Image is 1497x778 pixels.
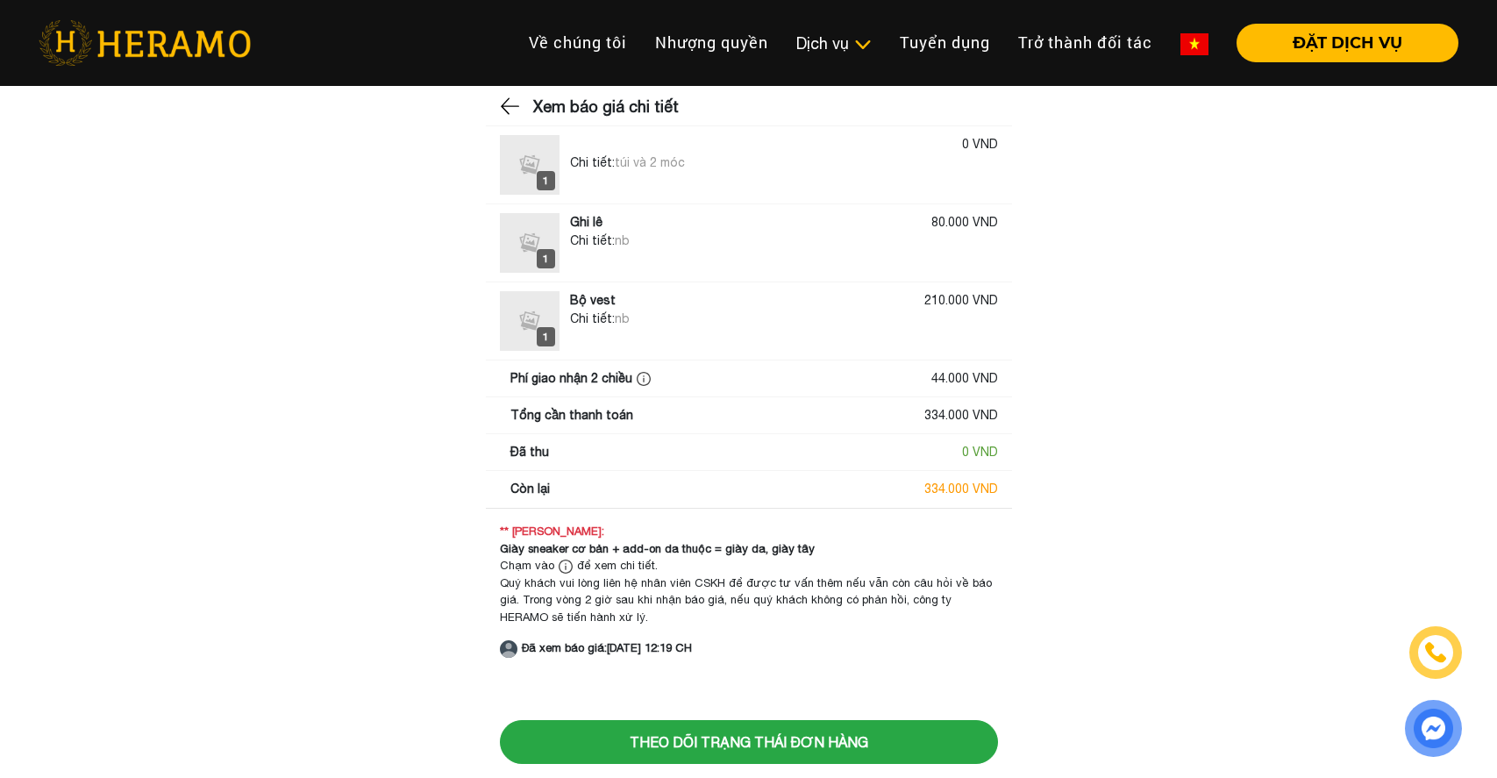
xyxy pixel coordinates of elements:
[615,155,685,169] span: túi và 2 móc
[500,93,523,119] img: back
[510,443,549,461] div: Đã thu
[500,542,815,555] strong: Giày sneaker cơ bản + add-on da thuộc = giày da, giày tây
[500,525,604,538] strong: ** [PERSON_NAME]:
[924,406,998,425] div: 334.000 VND
[637,372,651,386] img: info
[796,32,872,55] div: Dịch vụ
[559,560,573,574] img: info
[924,291,998,310] div: 210.000 VND
[522,641,692,654] strong: Đã xem báo giá: [DATE] 12:19 CH
[1412,629,1459,676] a: phone-icon
[886,24,1004,61] a: Tuyển dụng
[924,480,998,498] div: 334.000 VND
[570,155,615,169] span: Chi tiết:
[510,480,550,498] div: Còn lại
[500,640,517,658] img: account
[515,24,641,61] a: Về chúng tôi
[931,213,998,232] div: 80.000 VND
[537,171,555,190] div: 1
[615,311,630,325] span: nb
[570,291,616,310] div: Bộ vest
[500,720,998,764] button: Theo dõi trạng thái đơn hàng
[1426,643,1446,662] img: phone-icon
[537,327,555,346] div: 1
[962,135,998,153] div: 0 VND
[533,85,679,129] h3: Xem báo giá chi tiết
[931,369,998,388] div: 44.000 VND
[570,311,615,325] span: Chi tiết:
[962,443,998,461] div: 0 VND
[570,213,602,232] div: Ghi lê
[500,557,998,575] div: Chạm vào để xem chi tiết.
[1180,33,1208,55] img: vn-flag.png
[39,20,251,66] img: heramo-logo.png
[1004,24,1166,61] a: Trở thành đối tác
[510,369,655,388] div: Phí giao nhận 2 chiều
[500,575,998,626] div: Quý khách vui lòng liên hệ nhân viên CSKH để được tư vấn thêm nếu vẫn còn câu hỏi về báo giá. Tro...
[537,249,555,268] div: 1
[1223,35,1458,51] a: ĐẶT DỊCH VỤ
[853,36,872,54] img: subToggleIcon
[641,24,782,61] a: Nhượng quyền
[1237,24,1458,62] button: ĐẶT DỊCH VỤ
[510,406,633,425] div: Tổng cần thanh toán
[570,233,615,247] span: Chi tiết:
[615,233,630,247] span: nb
